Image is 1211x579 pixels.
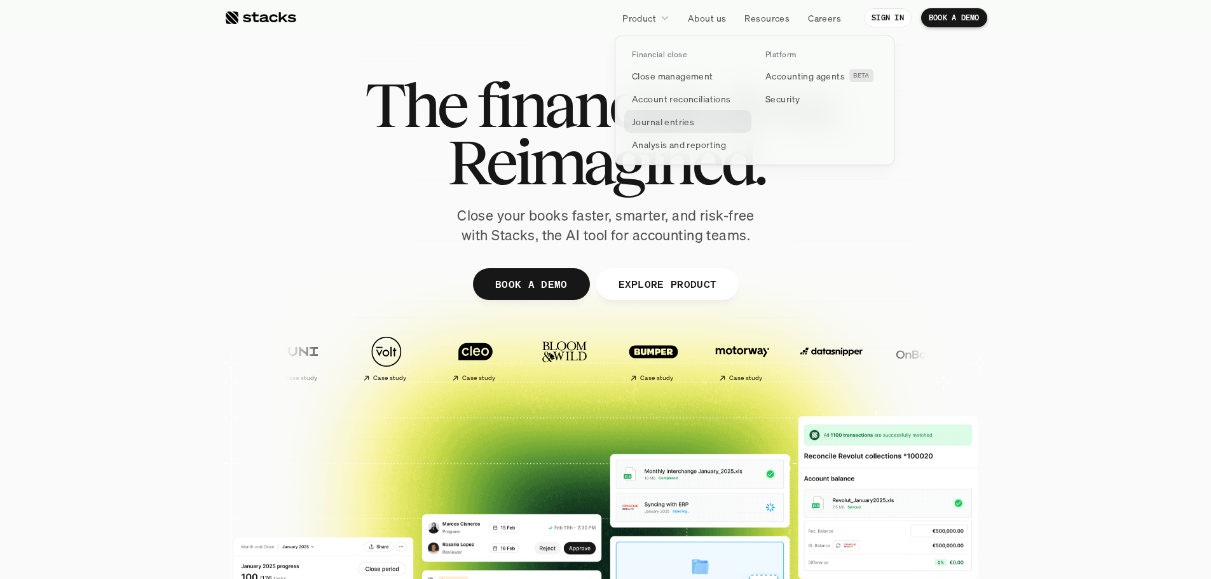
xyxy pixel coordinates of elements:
a: Resources [737,6,797,29]
a: Account reconciliations [624,87,751,110]
h2: Case study [373,374,406,382]
p: Security [765,92,800,106]
p: SIGN IN [872,13,904,22]
span: Reimagined. [447,133,764,191]
p: Close your books faster, smarter, and risk-free with Stacks, the AI tool for accounting teams. [447,206,765,245]
p: EXPLORE PRODUCT [618,275,716,293]
p: Account reconciliations [632,92,731,106]
a: Case study [434,329,516,387]
p: Platform [765,50,797,59]
p: Resources [744,11,790,25]
a: Close management [624,64,751,87]
span: The [365,76,466,133]
p: Close management [632,69,713,83]
a: Journal entries [624,110,751,133]
p: BOOK A DEMO [929,13,980,22]
p: About us [688,11,726,25]
a: About us [680,6,734,29]
h2: Case study [462,374,495,382]
h2: BETA [853,72,870,79]
p: Careers [808,11,841,25]
h2: Case study [640,374,673,382]
a: Analysis and reporting [624,133,751,156]
a: Accounting agentsBETA [758,64,885,87]
span: financial [477,76,696,133]
a: BOOK A DEMO [472,268,589,300]
a: Case study [256,329,338,387]
a: Case study [701,329,783,387]
a: Case study [612,329,694,387]
a: Privacy Policy [150,242,206,251]
h2: Case study [284,374,317,382]
p: Financial close [632,50,687,59]
a: Careers [800,6,849,29]
p: Analysis and reporting [632,138,726,151]
a: BOOK A DEMO [921,8,987,27]
a: Security [758,87,885,110]
a: Case study [345,329,427,387]
p: BOOK A DEMO [495,275,567,293]
p: Product [622,11,656,25]
a: EXPLORE PRODUCT [596,268,739,300]
p: Journal entries [632,115,694,128]
h2: Case study [729,374,762,382]
p: Accounting agents [765,69,845,83]
a: SIGN IN [864,8,912,27]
